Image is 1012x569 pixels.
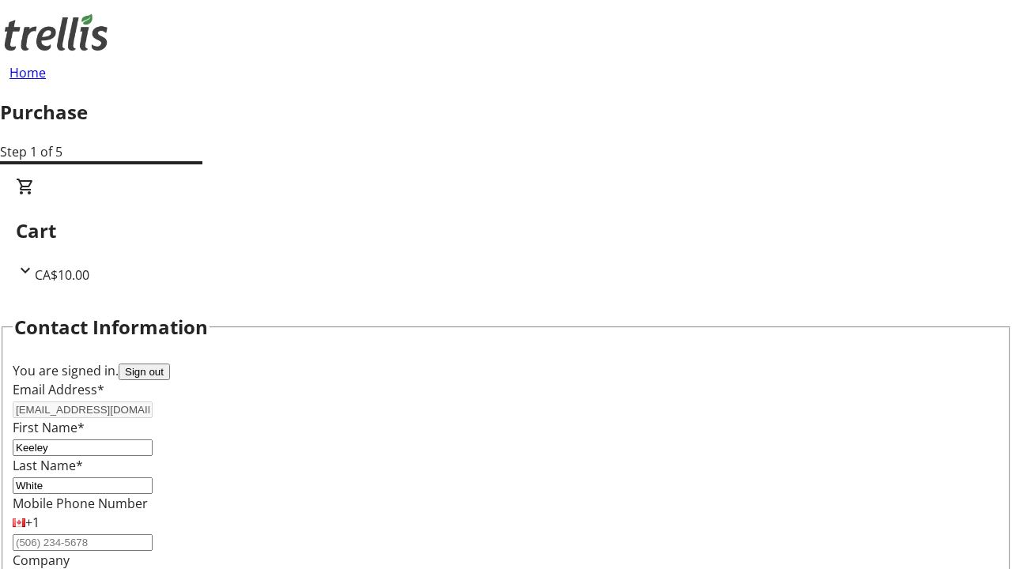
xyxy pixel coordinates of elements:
h2: Contact Information [14,313,208,341]
span: CA$10.00 [35,266,89,284]
button: Sign out [119,364,170,380]
label: Company [13,552,70,569]
h2: Cart [16,217,996,245]
label: Email Address* [13,381,104,398]
label: First Name* [13,419,85,436]
div: You are signed in. [13,361,999,380]
input: (506) 234-5678 [13,534,153,551]
label: Last Name* [13,457,83,474]
label: Mobile Phone Number [13,495,148,512]
div: CartCA$10.00 [16,177,996,284]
